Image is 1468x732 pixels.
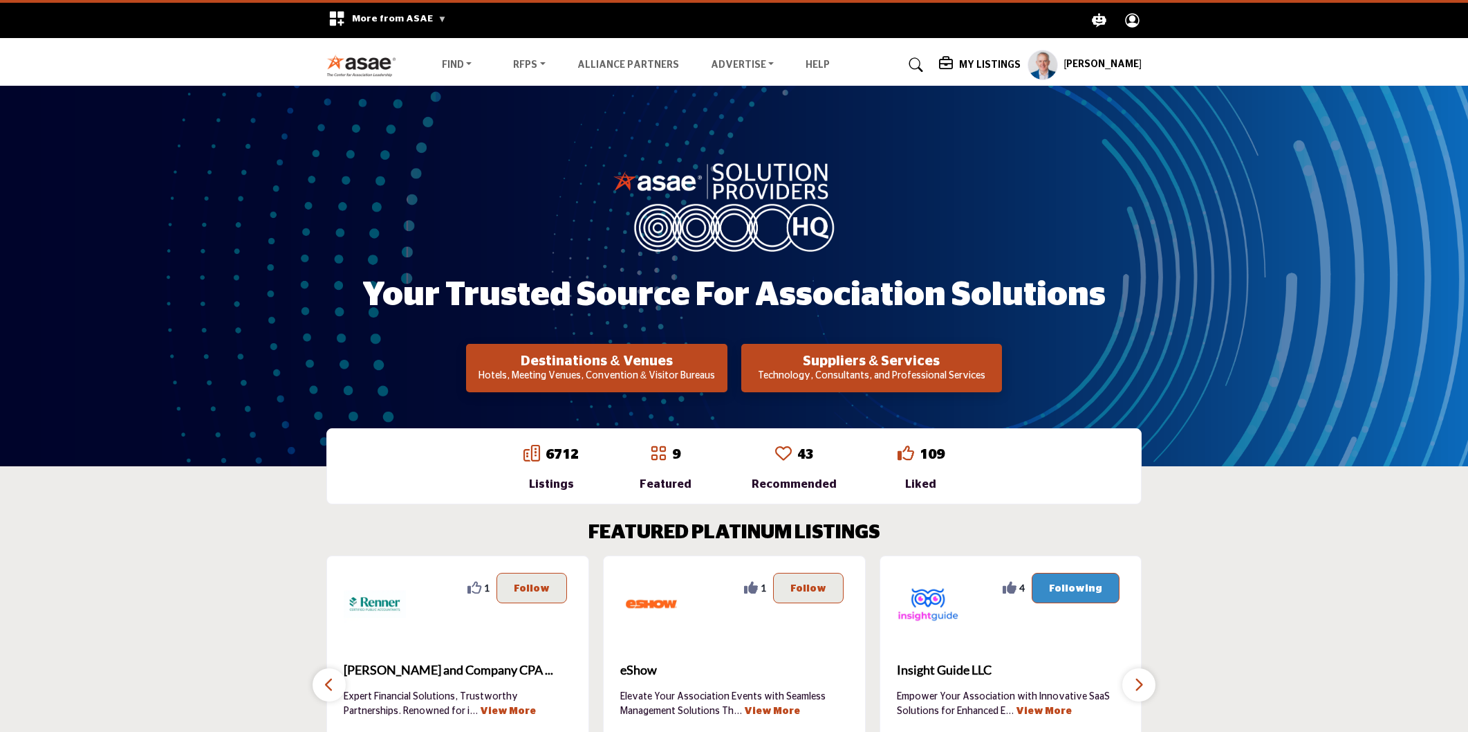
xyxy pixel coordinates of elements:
[959,59,1021,71] h5: My Listings
[745,369,998,383] p: Technology, Consultants, and Professional Services
[470,353,723,369] h2: Destinations & Venues
[326,54,403,77] img: Site Logo
[496,573,567,603] button: Follow
[480,706,536,716] a: View More
[744,706,800,716] a: View More
[470,369,723,383] p: Hotels, Meeting Venues, Convention & Visitor Bureaus
[620,573,682,635] img: eShow
[895,54,932,76] a: Search
[806,60,830,70] a: Help
[546,448,579,461] a: 6712
[640,476,691,493] div: Featured
[898,476,945,493] div: Liked
[898,445,914,461] i: Go to Liked
[470,706,478,716] span: ...
[897,573,959,635] img: Insight Guide LLC
[588,522,880,545] h2: FEATURED PLATINUM LISTINGS
[1049,580,1102,596] p: Following
[362,274,1106,317] h1: Your Trusted Source for Association Solutions
[1019,580,1025,595] span: 4
[466,344,727,392] button: Destinations & Venues Hotels, Meeting Venues, Convention & Visitor Bureaus
[761,580,766,595] span: 1
[775,445,792,464] a: Go to Recommended
[897,652,1125,689] a: Insight Guide LLC
[701,55,784,75] a: Advertise
[650,445,667,464] a: Go to Featured
[672,448,680,461] a: 9
[920,448,945,461] a: 109
[773,573,844,603] button: Follow
[790,580,826,596] p: Follow
[514,580,550,596] p: Follow
[939,57,1021,73] div: My Listings
[620,652,848,689] a: eShow
[484,580,490,595] span: 1
[620,661,848,679] span: eShow
[503,55,555,75] a: RFPs
[797,448,814,461] a: 43
[897,690,1125,717] p: Empower Your Association with Innovative SaaS Solutions for Enhanced E
[897,661,1125,679] span: Insight Guide LLC
[352,14,447,24] span: More from ASAE
[1032,573,1119,603] button: Following
[752,476,837,493] div: Recommended
[319,3,456,38] div: More from ASAE
[432,55,482,75] a: Find
[344,661,572,679] span: [PERSON_NAME] and Company CPA ...
[344,652,572,689] b: Renner and Company CPA PC
[620,690,848,717] p: Elevate Your Association Events with Seamless Management Solutions Th
[613,160,855,251] img: image
[523,476,579,493] div: Listings
[344,690,572,717] p: Expert Financial Solutions, Trustworthy Partnerships. Renowned for i
[741,344,1002,392] button: Suppliers & Services Technology, Consultants, and Professional Services
[1028,50,1058,80] button: Show hide supplier dropdown
[1005,706,1014,716] span: ...
[1063,58,1142,72] h5: [PERSON_NAME]
[734,706,742,716] span: ...
[1016,706,1072,716] a: View More
[344,573,406,635] img: Renner and Company CPA PC
[577,60,679,70] a: Alliance Partners
[745,353,998,369] h2: Suppliers & Services
[344,652,572,689] a: [PERSON_NAME] and Company CPA ...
